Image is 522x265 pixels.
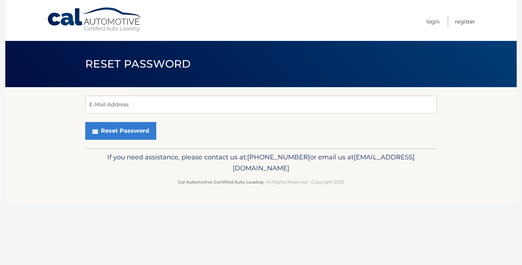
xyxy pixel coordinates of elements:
[455,16,475,27] a: Register
[90,178,432,186] p: - All Rights Reserved - Copyright 2025
[247,153,310,161] span: [PHONE_NUMBER]
[47,7,143,32] a: Cal Automotive
[426,16,440,27] a: Login
[178,179,263,185] strong: Cal Automotive Certified Auto Leasing
[85,122,156,140] button: Reset Password
[90,152,432,174] p: If you need assistance, please contact us at: or email us at
[85,96,437,113] input: E-Mail Address
[85,57,191,70] span: Reset Password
